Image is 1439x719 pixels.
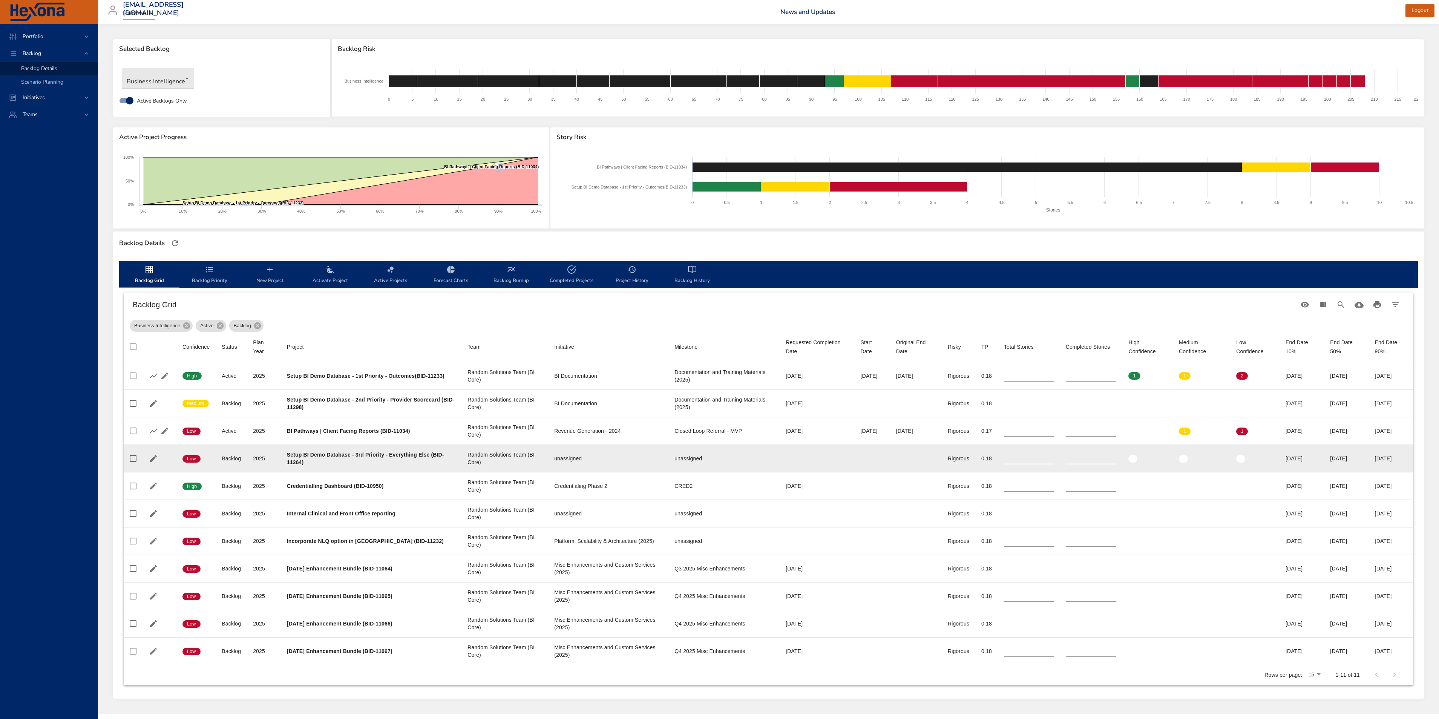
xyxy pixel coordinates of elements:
[674,368,774,383] div: Documentation and Training Materials (2025)
[1230,97,1237,101] text: 180
[572,185,687,189] text: Setup BI Demo Database - 1st Priority - Outcomes(BID-11233)
[1128,338,1167,356] div: Sort
[739,97,743,101] text: 75
[1375,338,1407,356] div: End Date 90%
[1136,200,1142,205] text: 6.5
[948,372,969,380] div: Rigorous
[287,373,444,379] b: Setup BI Demo Database - 1st Priority - Outcomes(BID-11233)
[674,510,774,517] div: unassigned
[148,370,159,382] button: Show Burnup
[1066,342,1110,351] div: Sort
[17,50,47,57] span: Backlog
[365,265,416,285] span: Active Projects
[1405,4,1434,18] button: Logout
[1236,373,1248,379] span: 2
[222,510,241,517] div: Backlog
[902,97,909,101] text: 110
[130,320,193,332] div: Business Intelligence
[21,78,63,86] span: Scenario Planning
[141,209,147,213] text: 0%
[948,510,969,517] div: Rigorous
[861,427,884,435] div: [DATE]
[786,97,790,101] text: 85
[981,537,992,545] div: 0.18
[21,65,57,72] span: Backlog Details
[457,97,462,101] text: 15
[1286,400,1318,407] div: [DATE]
[467,423,542,438] div: Random Solutions Team (BI Core)
[949,97,955,101] text: 120
[948,400,969,407] div: Rigorous
[554,482,662,490] div: Credentialing Phase 2
[17,111,44,118] span: Teams
[287,538,444,544] b: Incorporate NLQ option in [GEOGRAPHIC_DATA] (BID-11232)
[1066,97,1073,101] text: 145
[1414,97,1421,101] text: 220
[668,97,673,101] text: 60
[554,342,662,351] span: Initiative
[126,179,134,183] text: 50%
[297,209,305,213] text: 40%
[222,342,237,351] div: Status
[1411,6,1428,15] span: Logout
[1375,400,1407,407] div: [DATE]
[244,265,296,285] span: New Project
[925,97,932,101] text: 115
[1286,372,1318,380] div: [DATE]
[182,342,210,351] div: Confidence
[467,342,542,351] span: Team
[674,482,774,490] div: CRED2
[786,338,848,356] div: Sort
[715,97,720,101] text: 70
[253,338,275,356] div: Plan Year
[1066,342,1117,351] span: Completed Stories
[467,342,481,351] div: Team
[930,200,936,205] text: 3.5
[1296,296,1314,314] button: Standard Views
[948,342,961,351] div: Sort
[896,338,936,356] span: Original End Date
[554,372,662,380] div: BI Documentation
[411,97,414,101] text: 5
[148,618,159,629] button: Edit Project Details
[222,342,241,351] span: Status
[1179,338,1224,356] div: Sort
[981,342,988,351] div: TP
[554,342,574,351] div: Initiative
[123,155,134,159] text: 100%
[674,427,774,435] div: Closed Loop Referral - MVP
[667,265,718,285] span: Backlog History
[981,342,992,351] span: TP
[494,209,503,213] text: 90%
[1183,97,1190,101] text: 170
[182,428,201,435] span: Low
[1330,372,1362,380] div: [DATE]
[554,561,662,576] div: Misc Enhancements and Custom Services (2025)
[786,400,848,407] div: [DATE]
[182,455,201,462] span: Low
[336,209,345,213] text: 50%
[554,510,662,517] div: unassigned
[1332,296,1350,314] button: Search
[119,45,324,53] span: Selected Backlog
[554,537,662,545] div: Platform, Scalability & Architecture (2025)
[425,265,477,285] span: Forecast Charts
[1314,296,1332,314] button: View Columns
[981,400,992,407] div: 0.18
[1236,428,1248,435] span: 1
[137,97,187,105] span: Active Backlogs Only
[1046,207,1060,213] text: Stories
[253,482,275,490] div: 2025
[128,202,134,207] text: 0%
[17,94,51,101] span: Initiatives
[1179,338,1224,356] div: Medium Confidence
[1286,510,1318,517] div: [DATE]
[124,293,1413,317] div: Table Toolbar
[1350,296,1368,314] button: Download CSV
[182,400,209,407] span: Medium
[861,338,884,356] div: Start Date
[786,338,848,356] div: Requested Completion Date
[388,97,390,101] text: 0
[1375,427,1407,435] div: [DATE]
[527,97,532,101] text: 30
